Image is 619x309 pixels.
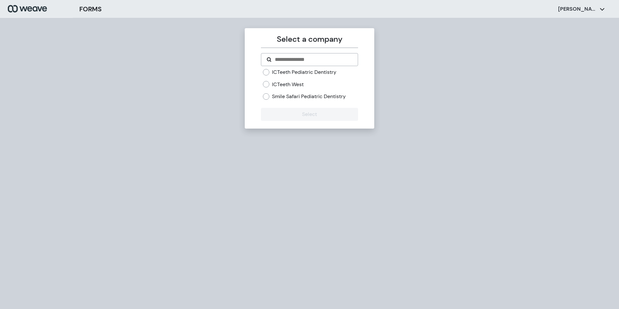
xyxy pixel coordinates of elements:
[272,81,304,88] label: ICTeeth West
[274,56,352,63] input: Search
[558,6,597,13] p: [PERSON_NAME]
[272,93,346,100] label: Smile Safari Pediatric Dentistry
[79,4,102,14] h3: FORMS
[261,33,358,45] p: Select a company
[261,108,358,121] button: Select
[272,69,336,76] label: ICTeeth Pediatric Dentistry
